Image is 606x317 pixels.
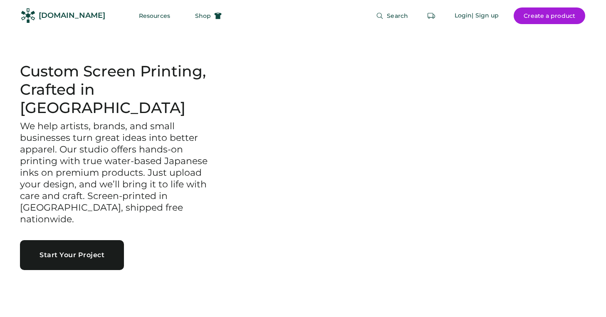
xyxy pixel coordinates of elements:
img: Rendered Logo - Screens [21,8,35,23]
h1: Custom Screen Printing, Crafted in [GEOGRAPHIC_DATA] [20,62,223,117]
div: [DOMAIN_NAME] [39,10,105,21]
span: Search [387,13,408,19]
span: Shop [195,13,211,19]
button: Search [366,7,418,24]
h3: We help artists, brands, and small businesses turn great ideas into better apparel. Our studio of... [20,120,223,225]
button: Shop [185,7,232,24]
div: Login [455,12,472,20]
button: Retrieve an order [423,7,440,24]
div: | Sign up [472,12,499,20]
button: Start Your Project [20,240,124,270]
button: Resources [129,7,180,24]
button: Create a product [514,7,585,24]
